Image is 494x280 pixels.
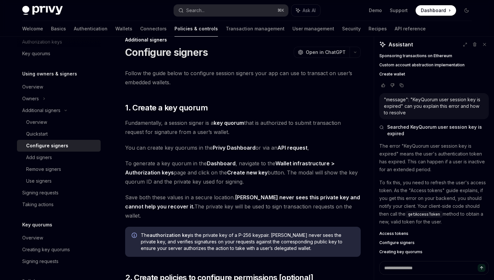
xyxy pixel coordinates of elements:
div: Add signers [26,154,52,161]
a: Security [342,21,361,37]
span: Sponsoring transactions on Ethereum [379,53,452,58]
a: Overview [17,232,101,244]
span: Ask AI [303,7,316,14]
h5: Using owners & signers [22,70,77,78]
a: Access tokens [379,231,489,236]
span: Dashboard [421,7,446,14]
a: Welcome [22,21,43,37]
span: Custom account abstraction implementation [379,62,465,68]
span: Creating key quorums [379,249,422,255]
span: 1. Create a key quorum [125,103,208,113]
span: getAccessToken [408,212,440,217]
a: Custom account abstraction implementation [379,62,489,68]
a: Dashboard [207,160,236,167]
a: Policies & controls [174,21,218,37]
span: You can create key quorums in the or via an , [125,143,361,152]
a: Demo [369,7,382,14]
svg: Info [132,233,138,239]
div: Key quorums [22,50,50,58]
a: Use signers [17,175,101,187]
a: API request [277,144,307,151]
a: Taking actions [17,199,101,210]
div: Owners [22,95,39,103]
a: Add signers [17,152,101,163]
a: Overview [17,81,101,93]
div: Signing requests [22,189,58,197]
div: Search... [186,7,205,14]
span: Assistant [388,41,413,48]
a: Signing requests [17,187,101,199]
a: Configure signers [17,140,101,152]
a: Create wallet [379,72,489,77]
p: To fix this, you need to refresh the user's access token. As the "Access tokens" guide explains, ... [379,179,489,226]
button: Open in ChatGPT [294,47,350,58]
strong: [PERSON_NAME] never sees this private key and cannot help you recover it. [125,194,360,210]
a: Key quorums [17,48,101,59]
img: dark logo [22,6,63,15]
a: Authentication [74,21,107,37]
a: Support [390,7,408,14]
strong: Create new key [227,169,268,176]
p: The error "KeyQuorum user session key is expired" means the user's authentication token has expir... [379,142,489,173]
span: Open in ChatGPT [306,49,346,56]
strong: authorization key [150,232,190,238]
a: Sponsoring transactions on Ethereum [379,53,489,58]
button: Ask AI [291,5,320,16]
a: Signing requests [17,255,101,267]
span: Access tokens [379,231,408,236]
span: Searched KeyQuorum user session key is expired [387,124,489,137]
div: Creating key quorums [22,246,70,254]
div: Overview [22,234,43,242]
a: Basics [51,21,66,37]
div: Taking actions [22,201,54,208]
h1: Configure signers [125,46,208,58]
a: User management [292,21,334,37]
button: Toggle dark mode [461,5,472,16]
a: Quickstart [17,128,101,140]
a: API reference [395,21,426,37]
div: Remove signers [26,165,61,173]
div: Overview [26,118,47,126]
span: Follow the guide below to configure session signers your app can use to transact on user’s embedd... [125,69,361,87]
a: Creating key quorums [17,244,101,255]
div: Overview [22,83,43,91]
a: Configure signers [379,240,489,245]
h5: Key quorums [22,221,52,229]
a: Privy Dashboard [213,144,255,151]
span: Save both these values in a secure location. The private key will be used to sign transaction req... [125,193,361,220]
a: Dashboard [416,5,456,16]
div: "message": "KeyQuorum user session key is expired" can you explain this error and how to resolve [384,96,484,116]
span: Fundamentally, a session signer is a that is authorized to submit transaction request for signatu... [125,118,361,137]
span: The is the private key of a P-256 keypair. [PERSON_NAME] never sees the private key, and verifies... [141,232,354,252]
a: key quorum [214,120,244,126]
a: Connectors [140,21,167,37]
a: Remove signers [17,163,101,175]
span: Configure signers [379,240,415,245]
div: Configure signers [26,142,68,150]
a: Creating key quorums [379,249,489,255]
a: Recipes [369,21,387,37]
div: Additional signers [125,37,361,43]
div: Quickstart [26,130,48,138]
button: Send message [478,264,486,272]
span: ⌘ K [277,8,284,13]
span: Create wallet [379,72,405,77]
div: Use signers [26,177,52,185]
div: Signing requests [22,257,58,265]
div: Additional signers [22,107,60,114]
span: To generate a key quorum in the , navigate to the page and click on the button. The modal will sh... [125,159,361,186]
a: Overview [17,116,101,128]
a: Transaction management [226,21,285,37]
a: Wallets [115,21,132,37]
button: Searched KeyQuorum user session key is expired [379,124,489,137]
button: Search...⌘K [174,5,288,16]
